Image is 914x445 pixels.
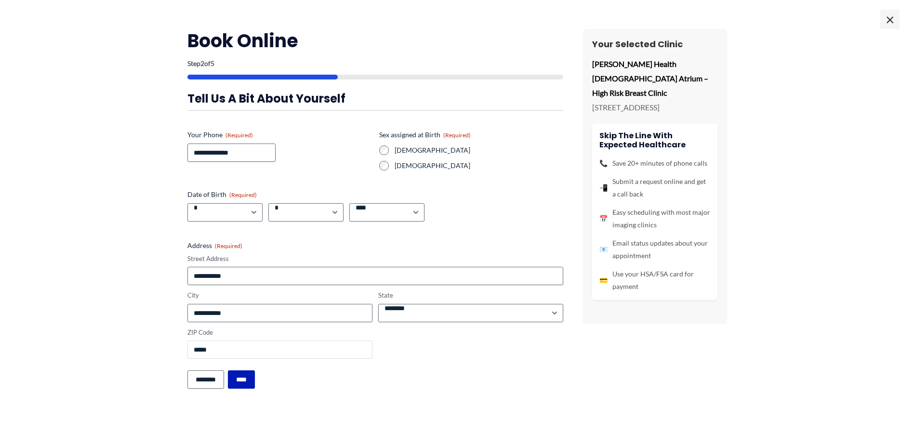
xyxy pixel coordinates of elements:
[599,175,710,200] li: Submit a request online and get a call back
[395,145,563,155] label: [DEMOGRAPHIC_DATA]
[187,291,372,300] label: City
[187,130,371,140] label: Your Phone
[599,131,710,149] h4: Skip the line with Expected Healthcare
[225,131,253,139] span: (Required)
[395,161,563,170] label: [DEMOGRAPHIC_DATA]
[200,59,204,67] span: 2
[187,91,563,106] h3: Tell us a bit about yourself
[592,100,717,115] p: [STREET_ADDRESS]
[592,57,717,100] p: [PERSON_NAME] Health [DEMOGRAPHIC_DATA] Atrium – High Risk Breast Clinic
[379,130,471,140] legend: Sex assigned at Birth
[599,206,710,231] li: Easy scheduling with most major imaging clinics
[211,59,214,67] span: 5
[187,241,242,250] legend: Address
[187,29,563,52] h2: Book Online
[443,131,471,139] span: (Required)
[599,212,608,225] span: 📅
[599,268,710,293] li: Use your HSA/FSA card for payment
[599,243,608,256] span: 📧
[378,291,563,300] label: State
[187,190,257,199] legend: Date of Birth
[599,237,710,262] li: Email status updates about your appointment
[187,60,563,67] p: Step of
[187,328,372,337] label: ZIP Code
[599,157,710,170] li: Save 20+ minutes of phone calls
[880,10,900,29] span: ×
[592,39,717,50] h3: Your Selected Clinic
[599,157,608,170] span: 📞
[187,254,563,263] label: Street Address
[215,242,242,249] span: (Required)
[599,182,608,194] span: 📲
[229,191,257,198] span: (Required)
[599,274,608,287] span: 💳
